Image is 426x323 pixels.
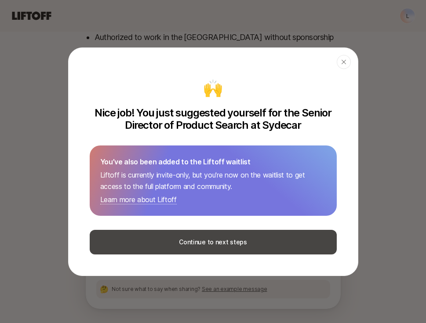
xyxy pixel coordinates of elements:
div: 🙌 [203,76,223,100]
button: Continue to next steps [90,230,337,254]
p: Nice job! You just suggested yourself for the Senior Director of Product Search at Sydecar [90,107,337,131]
p: Liftoff is currently invite-only, but you're now on the waitlist to get access to the full platfo... [100,169,326,192]
p: You’ve also been added to the Liftoff waitlist [100,156,326,167]
a: Learn more about Liftoff [100,195,177,204]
